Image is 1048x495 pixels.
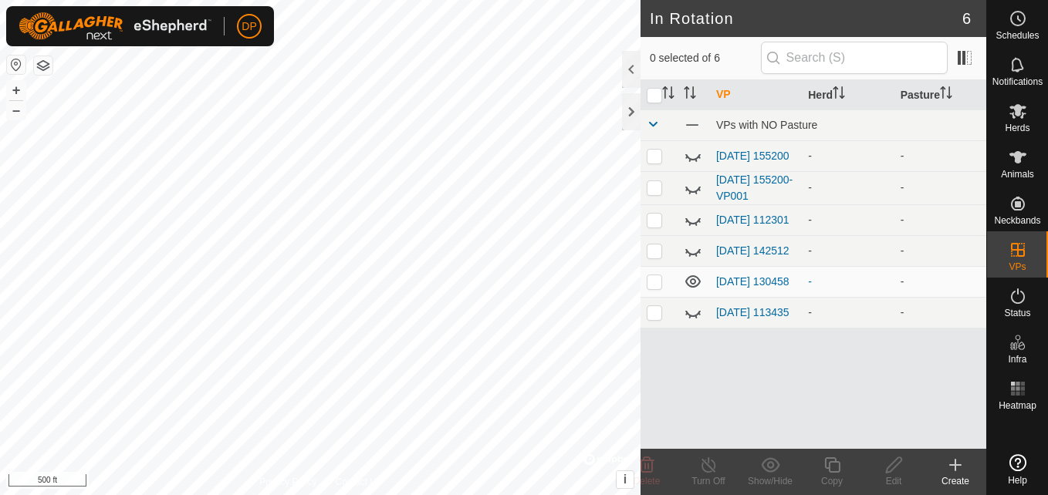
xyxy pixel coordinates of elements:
[996,31,1039,40] span: Schedules
[662,89,674,101] p-sorticon: Activate to sort
[808,305,887,321] div: -
[617,471,634,488] button: i
[739,474,801,488] div: Show/Hide
[1008,355,1026,364] span: Infra
[634,476,661,487] span: Delete
[863,474,925,488] div: Edit
[716,244,789,257] a: [DATE] 142512
[894,171,986,204] td: -
[716,173,793,202] a: [DATE] 155200-VP001
[808,243,887,259] div: -
[802,80,894,110] th: Herd
[992,77,1043,86] span: Notifications
[1001,170,1034,179] span: Animals
[962,7,971,30] span: 6
[894,204,986,235] td: -
[894,140,986,171] td: -
[894,266,986,297] td: -
[716,150,789,162] a: [DATE] 155200
[925,474,986,488] div: Create
[801,474,863,488] div: Copy
[1009,262,1026,271] span: VPs
[808,274,887,290] div: -
[761,42,948,74] input: Search (S)
[710,80,802,110] th: VP
[808,180,887,196] div: -
[1008,476,1027,485] span: Help
[940,89,952,101] p-sorticon: Activate to sort
[1004,308,1030,318] span: Status
[833,89,845,101] p-sorticon: Activate to sort
[716,275,789,288] a: [DATE] 130458
[716,306,789,318] a: [DATE] 113435
[336,475,381,489] a: Contact Us
[808,212,887,228] div: -
[716,119,980,131] div: VPs with NO Pasture
[34,56,52,75] button: Map Layers
[894,297,986,328] td: -
[808,148,887,164] div: -
[259,475,317,489] a: Privacy Policy
[7,81,25,99] button: +
[650,50,761,66] span: 0 selected of 6
[19,12,211,40] img: Gallagher Logo
[242,19,256,35] span: DP
[894,80,986,110] th: Pasture
[1005,123,1029,133] span: Herds
[716,214,789,226] a: [DATE] 112301
[987,448,1048,491] a: Help
[994,216,1040,225] span: Neckbands
[999,401,1036,410] span: Heatmap
[7,56,25,74] button: Reset Map
[7,101,25,120] button: –
[678,474,739,488] div: Turn Off
[650,9,962,28] h2: In Rotation
[894,235,986,266] td: -
[684,89,696,101] p-sorticon: Activate to sort
[624,473,627,486] span: i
